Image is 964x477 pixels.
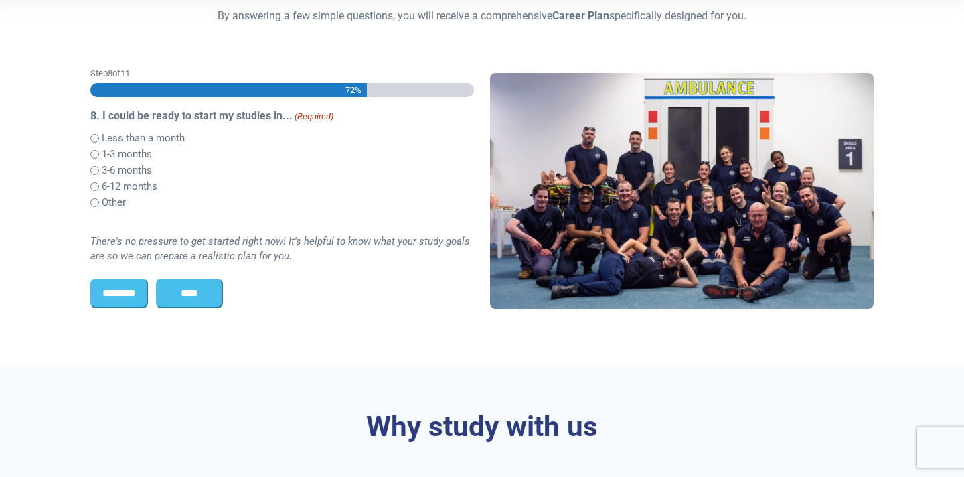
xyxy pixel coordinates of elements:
label: 6-12 months [102,179,157,194]
h3: Why study with us [90,410,874,444]
label: 1-3 months [102,147,152,162]
legend: 8. I could be ready to start my studies in... [90,108,474,124]
label: 3-6 months [102,163,152,178]
p: Step of [90,67,474,80]
label: Other [102,195,126,210]
span: 11 [120,68,130,78]
span: (Required) [294,110,334,123]
i: There's no pressure to get started right now! It's helpful to know what your study goals are so w... [90,235,470,263]
strong: Career Plan [552,9,609,22]
span: 8 [108,68,112,78]
span: 72% [344,83,361,97]
label: Less than a month [102,131,185,146]
p: By answering a few simple questions, you will receive a comprehensive specifically designed for you. [90,8,874,24]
